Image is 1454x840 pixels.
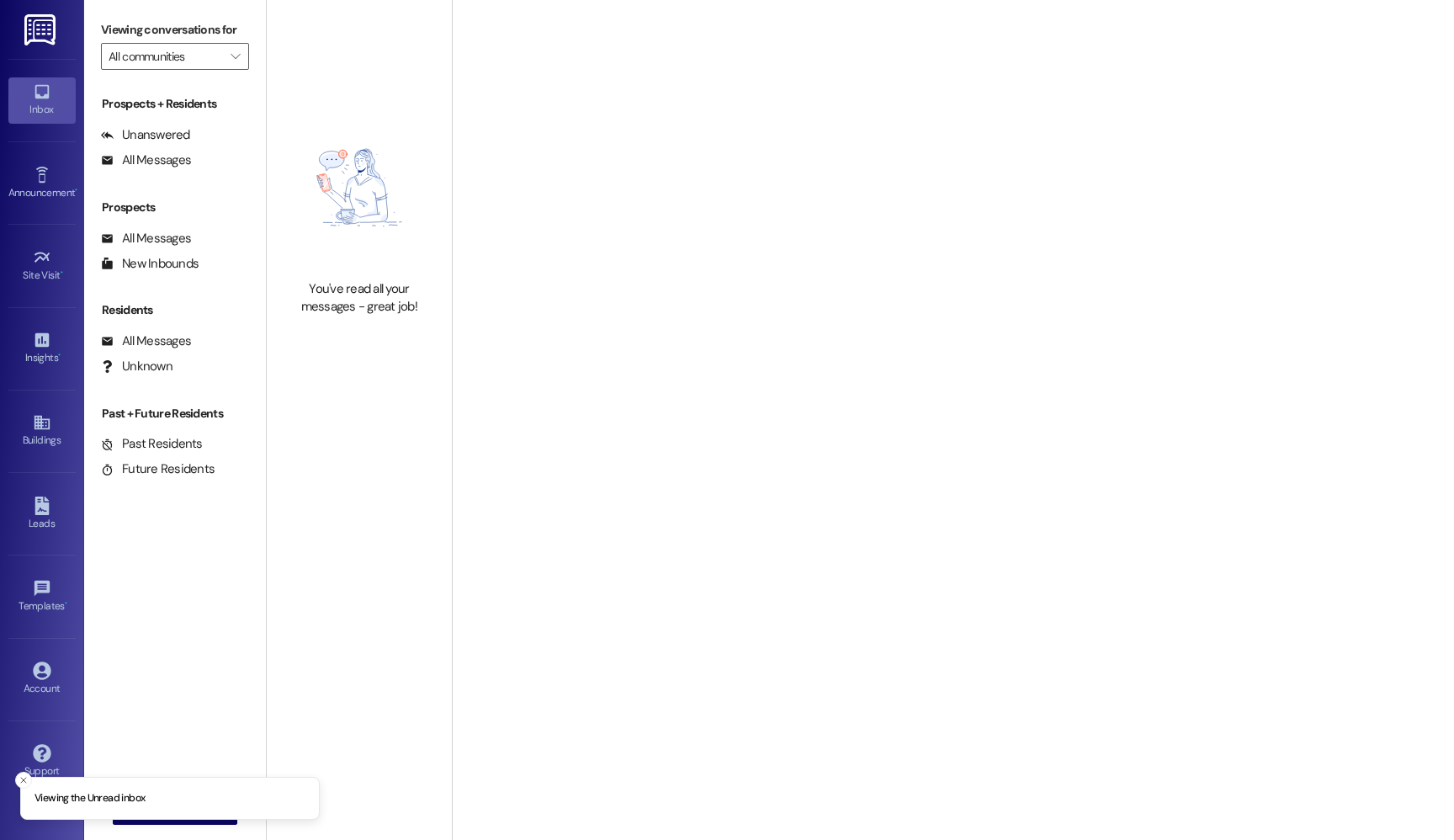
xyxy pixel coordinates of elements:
[8,77,76,123] a: Inbox
[84,199,266,216] div: Prospects
[84,405,266,423] div: Past + Future Residents
[8,492,76,537] a: Leads
[84,301,266,319] div: Residents
[101,255,199,273] div: New Inbounds
[101,358,172,375] div: Unknown
[101,332,191,350] div: All Messages
[61,267,63,279] span: •
[58,349,61,361] span: •
[34,791,145,806] p: Viewing the Unread inbox
[8,574,76,619] a: Templates •
[8,326,76,371] a: Insights •
[8,657,76,702] a: Account
[101,152,191,169] div: All Messages
[8,739,76,784] a: Support
[101,17,249,43] label: Viewing conversations for
[15,772,32,789] button: Close toast
[8,243,76,289] a: Site Visit •
[285,104,433,272] img: empty-state
[101,230,191,247] div: All Messages
[285,280,433,316] div: You've read all your messages - great job!
[24,14,59,45] img: ResiDesk Logo
[8,408,76,454] a: Buildings
[75,184,77,196] span: •
[65,598,67,609] span: •
[101,460,215,478] div: Future Residents
[101,435,203,453] div: Past Residents
[84,95,266,113] div: Prospects + Residents
[231,50,240,63] i: 
[109,43,222,70] input: All communities
[101,126,190,144] div: Unanswered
